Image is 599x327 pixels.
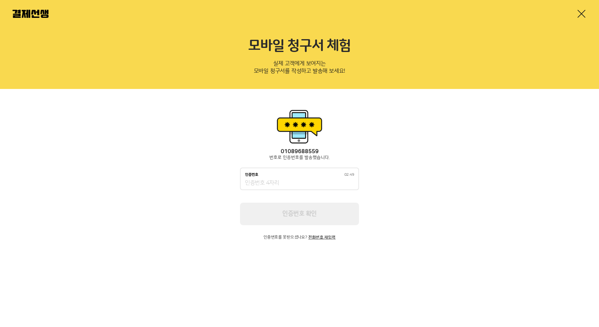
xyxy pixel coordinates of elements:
span: 02:49 [344,173,354,177]
p: 인증번호 [245,173,258,177]
button: 인증번호 확인 [240,203,359,225]
p: 01089688559 [240,148,359,155]
h2: 모바일 청구서 체험 [13,38,586,54]
img: 결제선생 [13,10,49,18]
img: 휴대폰인증 이미지 [274,108,325,145]
input: 인증번호02:49 [245,179,354,187]
button: 전화번호 재입력 [308,235,336,240]
p: 인증번호를 못받으셨나요? [240,235,359,240]
p: 번호로 인증번호를 발송했습니다. [240,155,359,160]
p: 실제 고객에게 보여지는 모바일 청구서를 작성하고 발송해 보세요! [13,58,586,79]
